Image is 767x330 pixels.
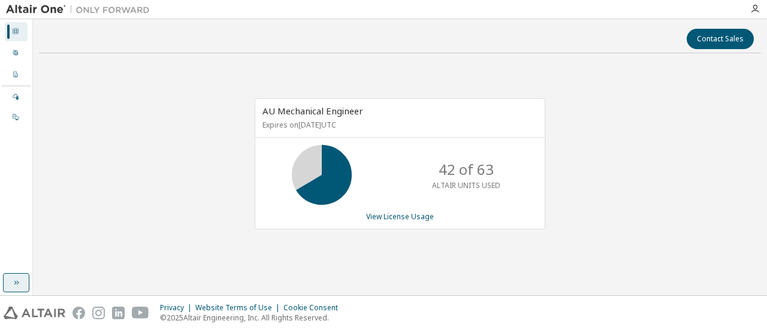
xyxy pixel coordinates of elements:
img: altair_logo.svg [4,307,65,319]
img: facebook.svg [73,307,85,319]
div: Company Profile [5,65,28,84]
img: youtube.svg [132,307,149,319]
p: © 2025 Altair Engineering, Inc. All Rights Reserved. [160,313,345,323]
div: Cookie Consent [283,303,345,313]
div: Managed [5,87,28,107]
img: instagram.svg [92,307,105,319]
div: On Prem [5,108,28,127]
img: Altair One [6,4,156,16]
p: Expires on [DATE] UTC [262,120,535,130]
div: Privacy [160,303,195,313]
button: Contact Sales [687,29,754,49]
a: View License Usage [366,211,434,222]
img: linkedin.svg [112,307,125,319]
div: Dashboard [5,22,28,41]
div: Website Terms of Use [195,303,283,313]
p: ALTAIR UNITS USED [432,180,500,190]
div: User Profile [5,44,28,63]
span: AU Mechanical Engineer [262,105,363,117]
p: 42 of 63 [439,159,494,180]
